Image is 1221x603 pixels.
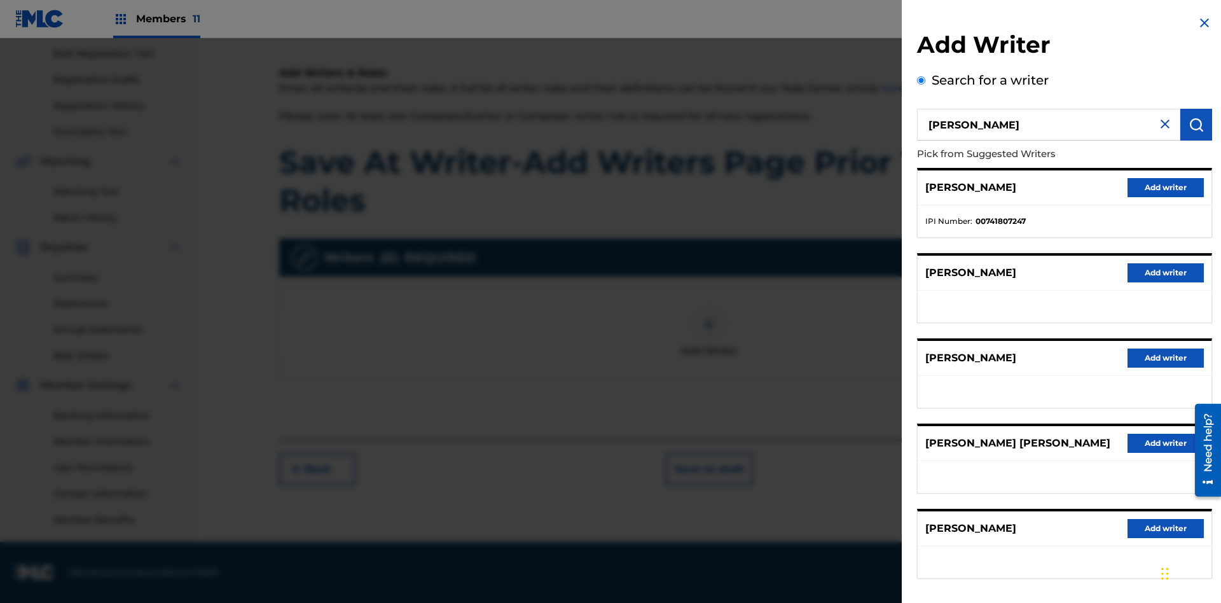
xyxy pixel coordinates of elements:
p: [PERSON_NAME] [925,180,1016,195]
span: 11 [193,13,200,25]
button: Add writer [1128,178,1204,197]
div: Drag [1161,555,1169,593]
img: Top Rightsholders [113,11,128,27]
iframe: Chat Widget [1157,542,1221,603]
img: close [1157,116,1173,132]
button: Add writer [1128,263,1204,282]
strong: 00741807247 [976,216,1026,227]
button: Add writer [1128,349,1204,368]
h2: Add Writer [917,31,1212,63]
img: MLC Logo [15,10,64,28]
label: Search for a writer [932,73,1049,88]
img: Search Works [1189,117,1204,132]
span: IPI Number : [925,216,972,227]
p: Pick from Suggested Writers [917,141,1140,168]
button: Add writer [1128,519,1204,538]
p: [PERSON_NAME] [PERSON_NAME] [925,436,1110,451]
p: [PERSON_NAME] [925,350,1016,366]
input: Search writer's name or IPI Number [917,109,1180,141]
p: [PERSON_NAME] [925,265,1016,281]
button: Add writer [1128,434,1204,453]
p: [PERSON_NAME] [925,521,1016,536]
iframe: Resource Center [1185,399,1221,503]
span: Members [136,11,200,26]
